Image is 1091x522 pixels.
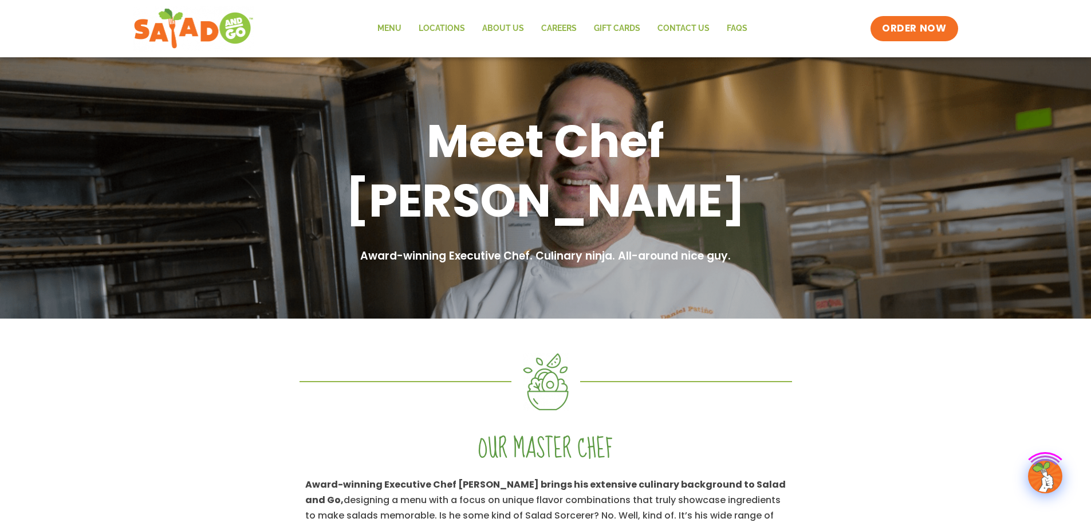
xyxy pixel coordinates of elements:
[882,22,946,36] span: ORDER NOW
[718,15,756,42] a: FAQs
[523,353,569,410] img: Asset 4@2x
[133,6,254,52] img: new-SAG-logo-768×292
[305,478,786,507] strong: Award-winning Executive Chef [PERSON_NAME] brings his extensive culinary background to Salad and Go,
[248,111,844,230] h1: Meet Chef [PERSON_NAME]
[533,15,585,42] a: Careers
[248,248,844,265] h2: Award-winning Executive Chef. Culinary ninja. All-around nice guy.
[649,15,718,42] a: Contact Us
[474,15,533,42] a: About Us
[369,15,410,42] a: Menu
[410,15,474,42] a: Locations
[369,15,756,42] nav: Menu
[871,16,958,41] a: ORDER NOW
[585,15,649,42] a: GIFT CARDS
[305,433,786,465] h2: Our master chef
